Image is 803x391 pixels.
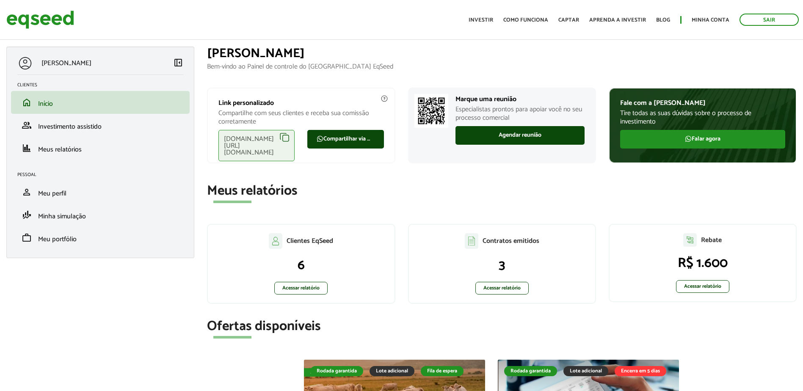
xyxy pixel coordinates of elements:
li: Investimento assistido [11,114,190,137]
span: person [22,187,32,197]
p: Compartilhe com seus clientes e receba sua comissão corretamente [218,109,384,125]
div: Lote adicional [370,366,414,376]
p: Rebate [701,236,722,244]
a: Compartilhar via WhatsApp [307,130,384,149]
img: FaWhatsapp.svg [317,135,323,142]
span: finance [22,143,32,153]
a: Sair [740,14,799,26]
img: agent-relatorio.svg [683,233,697,247]
img: agent-contratos.svg [465,233,478,249]
span: Investimento assistido [38,121,102,132]
span: left_panel_close [173,58,183,68]
p: Bem-vindo ao Painel de controle do [GEOGRAPHIC_DATA] EqSeed [207,63,797,71]
p: Contratos emitidos [483,237,539,245]
span: finance_mode [22,210,32,220]
div: Encerra em 5 dias [615,366,666,376]
img: agent-meulink-info2.svg [381,95,388,102]
a: Aprenda a investir [589,17,646,23]
img: EqSeed [6,8,74,31]
span: home [22,97,32,107]
p: Marque uma reunião [455,95,585,103]
p: R$ 1.600 [618,255,787,271]
img: Marcar reunião com consultor [414,94,448,128]
h1: [PERSON_NAME] [207,47,797,61]
span: work [22,233,32,243]
span: Minha simulação [38,211,86,222]
h2: Meus relatórios [207,184,797,198]
span: Meus relatórios [38,144,82,155]
li: Meus relatórios [11,137,190,160]
p: Link personalizado [218,99,384,107]
p: Fale com a [PERSON_NAME] [620,99,785,107]
a: Acessar relatório [475,282,529,295]
p: Clientes EqSeed [287,237,333,245]
a: homeInício [17,97,183,107]
p: Especialistas prontos para apoiar você no seu processo comercial [455,105,585,121]
h2: Ofertas disponíveis [207,319,797,334]
a: Acessar relatório [274,282,328,295]
a: Investir [469,17,493,23]
div: Rodada garantida [504,366,557,376]
span: Início [38,98,53,110]
div: Fila de espera [421,366,464,376]
div: Fila de espera [304,368,348,377]
a: finance_modeMinha simulação [17,210,183,220]
div: Rodada garantida [310,366,363,376]
a: Blog [656,17,670,23]
li: Minha simulação [11,204,190,226]
a: Colapsar menu [173,58,183,69]
span: group [22,120,32,130]
a: groupInvestimento assistido [17,120,183,130]
a: workMeu portfólio [17,233,183,243]
a: Como funciona [503,17,548,23]
span: Meu portfólio [38,234,77,245]
span: Meu perfil [38,188,66,199]
a: Falar agora [620,130,785,149]
a: Agendar reunião [455,126,585,145]
h2: Clientes [17,83,190,88]
li: Meu portfólio [11,226,190,249]
a: financeMeus relatórios [17,143,183,153]
li: Meu perfil [11,181,190,204]
p: [PERSON_NAME] [41,59,91,67]
div: Lote adicional [563,366,608,376]
div: [DOMAIN_NAME][URL][DOMAIN_NAME] [218,130,295,161]
li: Início [11,91,190,114]
img: FaWhatsapp.svg [685,135,692,142]
a: personMeu perfil [17,187,183,197]
img: agent-clientes.svg [269,233,282,248]
p: Tire todas as suas dúvidas sobre o processo de investimento [620,109,785,125]
a: Minha conta [692,17,729,23]
a: Acessar relatório [676,280,729,293]
h2: Pessoal [17,172,190,177]
a: Captar [558,17,579,23]
p: 6 [216,257,386,273]
p: 3 [417,257,587,273]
